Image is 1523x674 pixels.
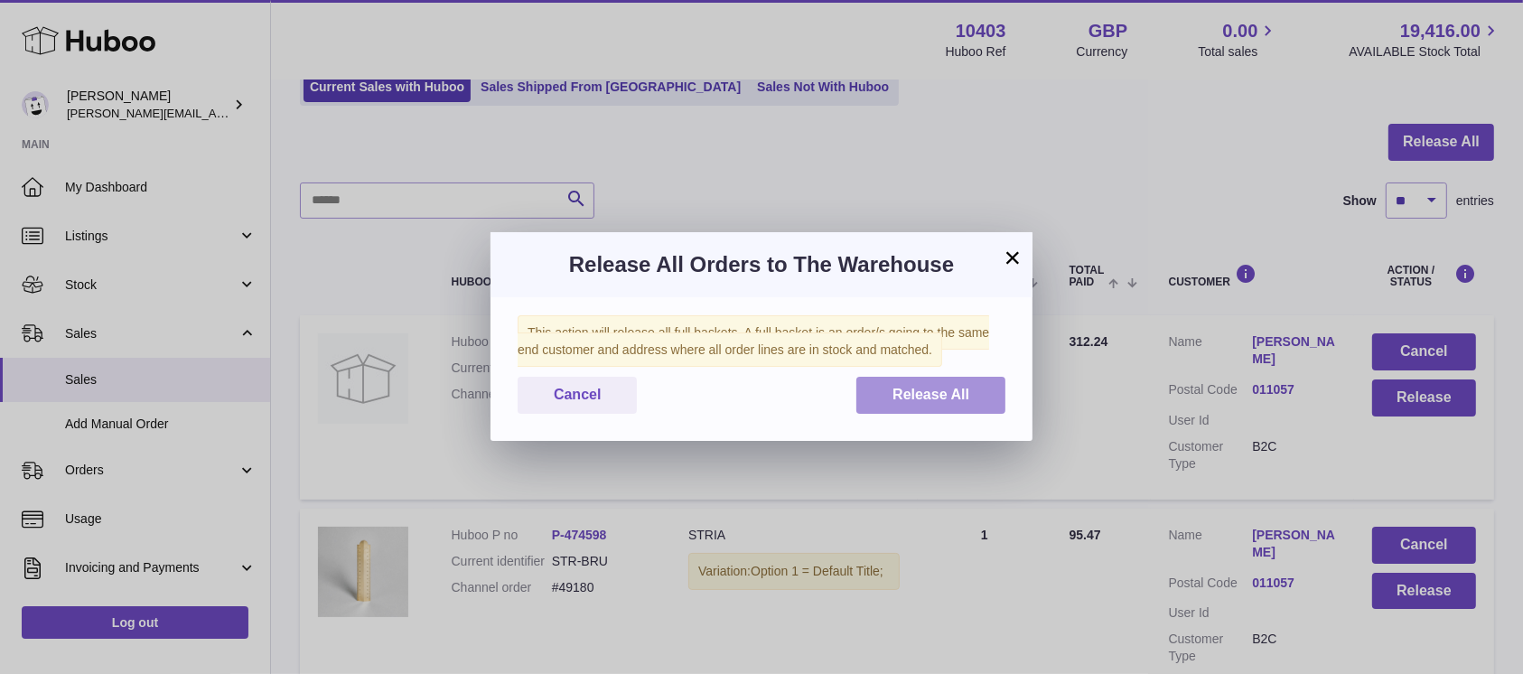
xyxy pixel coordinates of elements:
button: Release All [856,377,1005,414]
span: Release All [892,387,969,402]
button: Cancel [518,377,637,414]
span: This action will release all full baskets. A full basket is an order/s going to the same end cust... [518,315,989,367]
h3: Release All Orders to The Warehouse [518,250,1005,279]
span: Cancel [554,387,601,402]
button: × [1002,247,1023,268]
